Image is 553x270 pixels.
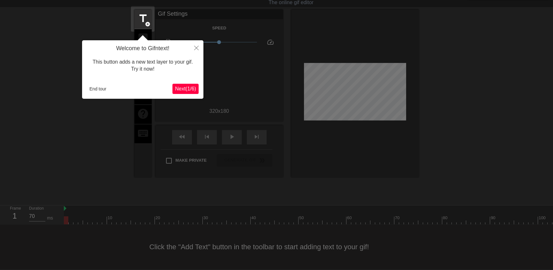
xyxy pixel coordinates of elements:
[87,52,199,79] div: This button adds a new text layer to your gif. Try it now!
[172,84,199,94] button: Next
[87,45,199,52] h4: Welcome to Gifntext!
[87,84,109,94] button: End tour
[175,86,196,91] span: Next ( 1 / 6 )
[189,40,203,55] button: Close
